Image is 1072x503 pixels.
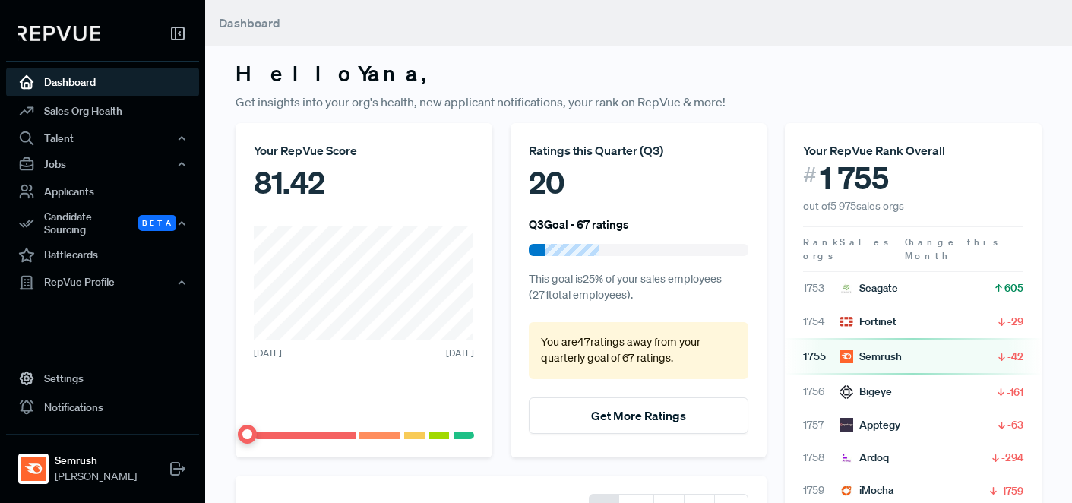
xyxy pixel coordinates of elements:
a: Sales Org Health [6,96,199,125]
a: Notifications [6,393,199,422]
img: Ardoq [840,451,853,465]
img: Fortinet [840,315,853,328]
p: You are 47 ratings away from your quarterly goal of 67 ratings . [541,334,737,367]
span: 1754 [803,314,840,330]
div: Ratings this Quarter ( Q3 ) [529,141,749,160]
div: 20 [529,160,749,205]
span: Change this Month [905,236,1001,262]
img: RepVue [18,26,100,41]
a: SemrushSemrush[PERSON_NAME] [6,434,199,491]
div: Ardoq [840,450,889,466]
img: Semrush [21,457,46,481]
span: [DATE] [446,346,474,360]
a: Applicants [6,177,199,206]
div: Bigeye [840,384,892,400]
div: Seagate [840,280,898,296]
span: Rank [803,236,840,249]
span: 1757 [803,417,840,433]
div: Semrush [840,349,902,365]
span: # [803,160,817,191]
button: Get More Ratings [529,397,749,434]
span: Dashboard [219,15,280,30]
span: -29 [1007,314,1023,329]
p: Get insights into your org's health, new applicant notifications, your rank on RepVue & more! [236,93,1042,111]
span: -294 [1001,450,1023,465]
button: Talent [6,125,199,151]
span: -161 [1007,384,1023,400]
span: out of 5 975 sales orgs [803,199,904,213]
div: Apptegy [840,417,900,433]
div: iMocha [840,482,893,498]
button: Jobs [6,151,199,177]
span: -42 [1007,349,1023,364]
img: Bigeye [840,385,853,399]
span: 1758 [803,450,840,466]
img: Semrush [840,350,853,363]
span: 1756 [803,384,840,400]
a: Dashboard [6,68,199,96]
span: 1759 [803,482,840,498]
span: [PERSON_NAME] [55,469,137,485]
span: Your RepVue Rank Overall [803,143,945,158]
img: Apptegy [840,418,853,432]
span: -63 [1007,417,1023,432]
button: RepVue Profile [6,270,199,296]
div: Fortinet [840,314,896,330]
img: iMocha [840,484,853,498]
div: Candidate Sourcing [6,206,199,241]
a: Battlecards [6,241,199,270]
span: 1755 [803,349,840,365]
span: 605 [1004,280,1023,296]
div: 81.42 [254,160,474,205]
span: 1 755 [820,160,889,196]
img: Seagate [840,282,853,296]
p: This goal is 25 % of your sales employees ( 271 total employees). [529,271,749,304]
h6: Q3 Goal - 67 ratings [529,217,629,231]
h3: Hello Yana , [236,61,1042,87]
div: Your RepVue Score [254,141,474,160]
a: Settings [6,364,199,393]
span: -1759 [999,483,1023,498]
span: [DATE] [254,346,282,360]
button: Candidate Sourcing Beta [6,206,199,241]
span: 1753 [803,280,840,296]
span: Beta [138,215,176,231]
span: Sales orgs [803,236,891,262]
strong: Semrush [55,453,137,469]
